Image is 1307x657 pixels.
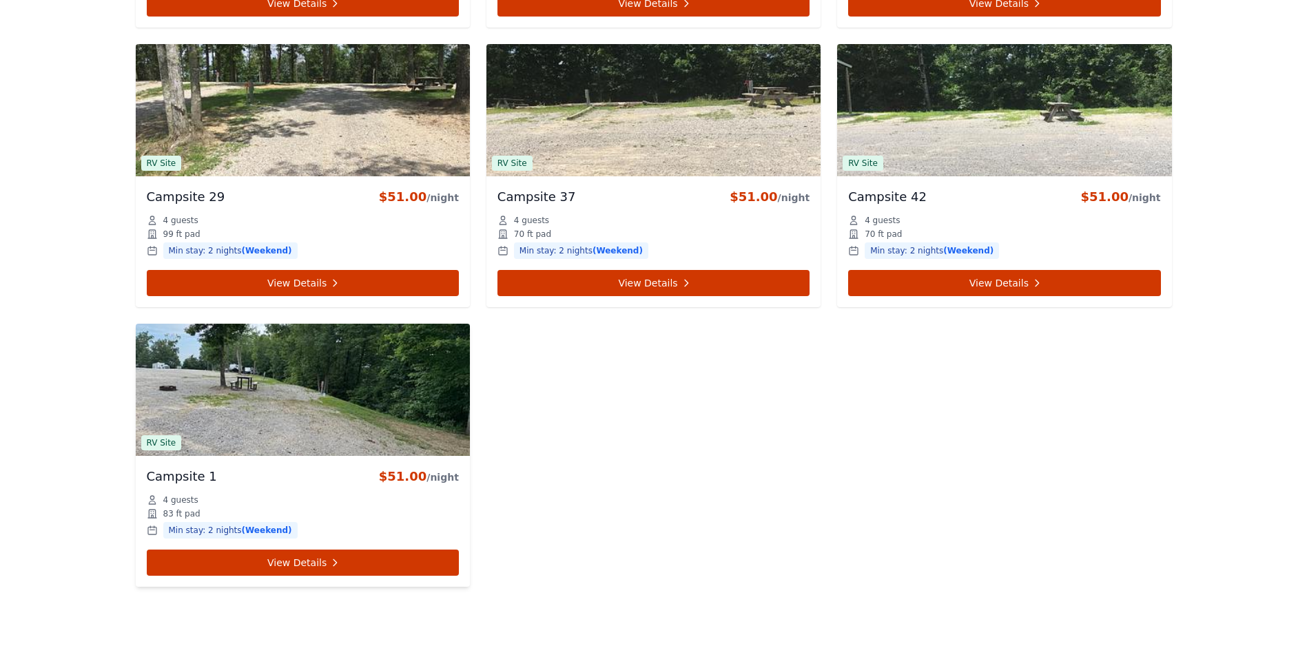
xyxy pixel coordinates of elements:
[141,435,182,450] span: RV Site
[514,242,648,259] span: Min stay: 2 nights
[141,156,182,171] span: RV Site
[379,187,459,207] div: $51.00
[1129,192,1161,203] span: /night
[147,467,217,486] h3: Campsite 1
[1080,187,1160,207] div: $51.00
[865,242,999,259] span: Min stay: 2 nights
[147,270,459,296] a: View Details
[943,246,994,255] span: (Weekend)
[163,229,200,240] span: 99 ft pad
[497,187,576,207] h3: Campsite 37
[843,156,883,171] span: RV Site
[865,229,902,240] span: 70 ft pad
[848,187,927,207] h3: Campsite 42
[514,229,551,240] span: 70 ft pad
[242,246,292,255] span: (Weekend)
[163,242,298,259] span: Min stay: 2 nights
[136,44,470,176] img: Campsite 29
[136,324,470,456] img: Campsite 1
[379,467,459,486] div: $51.00
[730,187,810,207] div: $51.00
[426,192,459,203] span: /night
[426,472,459,483] span: /night
[865,215,900,226] span: 4 guests
[163,494,198,505] span: 4 guests
[163,508,200,519] span: 83 ft pad
[593,246,643,255] span: (Weekend)
[848,270,1160,296] a: View Details
[147,187,225,207] h3: Campsite 29
[497,270,810,296] a: View Details
[147,550,459,576] a: View Details
[163,522,298,539] span: Min stay: 2 nights
[778,192,810,203] span: /night
[514,215,549,226] span: 4 guests
[492,156,533,171] span: RV Site
[837,44,1171,176] img: Campsite 42
[486,44,821,176] img: Campsite 37
[242,525,292,535] span: (Weekend)
[163,215,198,226] span: 4 guests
